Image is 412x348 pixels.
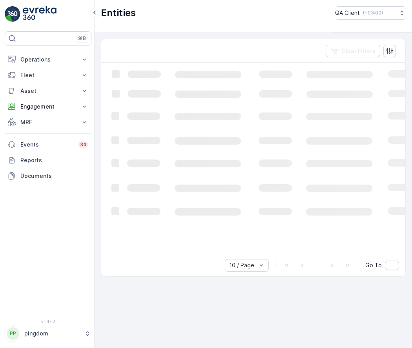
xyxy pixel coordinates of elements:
[5,83,91,99] button: Asset
[20,103,76,111] p: Engagement
[24,330,80,337] p: pingdom
[78,35,86,42] p: ⌘B
[20,87,76,95] p: Asset
[20,156,88,164] p: Reports
[5,6,20,22] img: logo
[5,319,91,324] span: v 1.47.3
[5,114,91,130] button: MRF
[326,45,380,57] button: Clear Filters
[20,71,76,79] p: Fleet
[335,9,360,17] p: QA Client
[5,137,91,152] a: Events34
[20,56,76,63] p: Operations
[5,67,91,83] button: Fleet
[5,325,91,342] button: PPpingdom
[80,141,87,148] p: 34
[20,141,74,149] p: Events
[335,6,406,20] button: QA Client(+03:00)
[23,6,57,22] img: logo_light-DOdMpM7g.png
[363,10,383,16] p: ( +03:00 )
[365,261,382,269] span: Go To
[5,99,91,114] button: Engagement
[5,52,91,67] button: Operations
[5,152,91,168] a: Reports
[5,168,91,184] a: Documents
[7,327,19,340] div: PP
[20,172,88,180] p: Documents
[20,118,76,126] p: MRF
[341,47,376,55] p: Clear Filters
[101,7,136,19] p: Entities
